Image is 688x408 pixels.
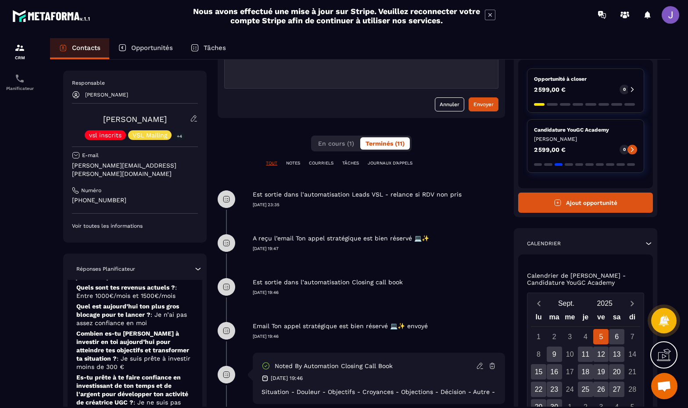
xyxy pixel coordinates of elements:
[546,311,562,326] div: ma
[578,329,593,344] div: 4
[527,272,644,286] p: Calendrier de [PERSON_NAME] - Candidature YouGC Academy
[2,86,37,91] p: Planificateur
[547,364,562,379] div: 16
[50,38,109,59] a: Contacts
[562,311,578,326] div: me
[109,38,182,59] a: Opportunités
[72,79,198,86] p: Responsable
[623,86,626,93] p: 0
[368,160,412,166] p: JOURNAUX D'APPELS
[14,73,25,84] img: scheduler
[531,364,546,379] div: 15
[531,382,546,397] div: 22
[89,132,122,138] p: vsl inscrits
[547,347,562,362] div: 9
[562,382,577,397] div: 24
[76,283,193,300] p: Quels sont tes revenus actuels ?
[82,152,99,159] p: E-mail
[531,297,547,309] button: Previous month
[625,329,640,344] div: 7
[625,382,640,397] div: 28
[342,160,359,166] p: TÂCHES
[182,38,235,59] a: Tâches
[286,160,300,166] p: NOTES
[103,115,167,124] a: [PERSON_NAME]
[624,311,640,326] div: di
[253,246,505,252] p: [DATE] 19:47
[131,44,173,52] p: Opportunités
[609,382,624,397] div: 27
[625,347,640,362] div: 14
[318,140,354,147] span: En cours (1)
[14,43,25,53] img: formation
[518,193,653,213] button: Ajout opportunité
[266,160,277,166] p: TOUT
[531,311,547,326] div: lu
[547,296,586,311] button: Open months overlay
[534,147,566,153] p: 2 599,00 €
[72,44,100,52] p: Contacts
[473,100,494,109] div: Envoyer
[262,388,496,395] div: Situation - Douleur - Objectifs - Croyances - Objections - Décision - Autre -
[609,364,624,379] div: 20
[2,67,37,97] a: schedulerschedulerPlanificateur
[365,140,405,147] span: Terminés (11)
[174,132,185,141] p: +4
[253,202,505,208] p: [DATE] 23:35
[72,196,198,204] p: [PHONE_NUMBER]
[253,322,428,330] p: Email Ton appel stratégique est bien réservé 💻✨ envoyé
[133,132,167,138] p: VSL Mailing
[253,333,505,340] p: [DATE] 19:46
[253,290,505,296] p: [DATE] 19:46
[12,8,91,24] img: logo
[534,136,637,143] p: [PERSON_NAME]
[72,161,198,178] p: [PERSON_NAME][EMAIL_ADDRESS][PERSON_NAME][DOMAIN_NAME]
[253,234,429,243] p: A reçu l’email Ton appel stratégique est bien réservé 💻✨
[309,160,333,166] p: COURRIELS
[360,137,410,150] button: Terminés (11)
[578,347,593,362] div: 11
[593,311,609,326] div: ve
[609,329,624,344] div: 6
[593,329,609,344] div: 5
[562,364,577,379] div: 17
[585,296,624,311] button: Open years overlay
[578,382,593,397] div: 25
[76,329,193,371] p: Combien es-tu [PERSON_NAME] à investir en toi aujourd’hui pour atteindre tes objectifs et transfo...
[313,137,359,150] button: En cours (1)
[593,347,609,362] div: 12
[271,375,303,382] p: [DATE] 19:46
[76,265,135,272] p: Réponses Planificateur
[651,373,677,399] a: Ouvrir le chat
[275,362,393,370] p: Noted by automation Closing call book
[534,86,566,93] p: 2 599,00 €
[578,311,594,326] div: je
[531,347,546,362] div: 8
[253,190,462,199] p: Est sortie dans l’automatisation Leads VSL - relance si RDV non pris
[435,97,464,111] button: Annuler
[609,347,624,362] div: 13
[562,347,577,362] div: 10
[593,364,609,379] div: 19
[81,187,101,194] p: Numéro
[593,382,609,397] div: 26
[578,364,593,379] div: 18
[534,126,637,133] p: Candidature YouGC Academy
[253,278,403,286] p: Est sortie dans l’automatisation Closing call book
[76,355,190,370] span: : Je suis prête à investir moins de 300 €
[2,36,37,67] a: formationformationCRM
[623,147,626,153] p: 0
[547,382,562,397] div: 23
[624,297,640,309] button: Next month
[625,364,640,379] div: 21
[76,302,193,327] p: Quel est aujourd’hui ton plus gros blocage pour te lancer ?
[469,97,498,111] button: Envoyer
[562,329,577,344] div: 3
[609,311,625,326] div: sa
[2,55,37,60] p: CRM
[204,44,226,52] p: Tâches
[527,240,561,247] p: Calendrier
[193,7,480,25] h2: Nous avons effectué une mise à jour sur Stripe. Veuillez reconnecter votre compte Stripe afin de ...
[534,75,637,82] p: Opportunité à closer
[72,222,198,229] p: Voir toutes les informations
